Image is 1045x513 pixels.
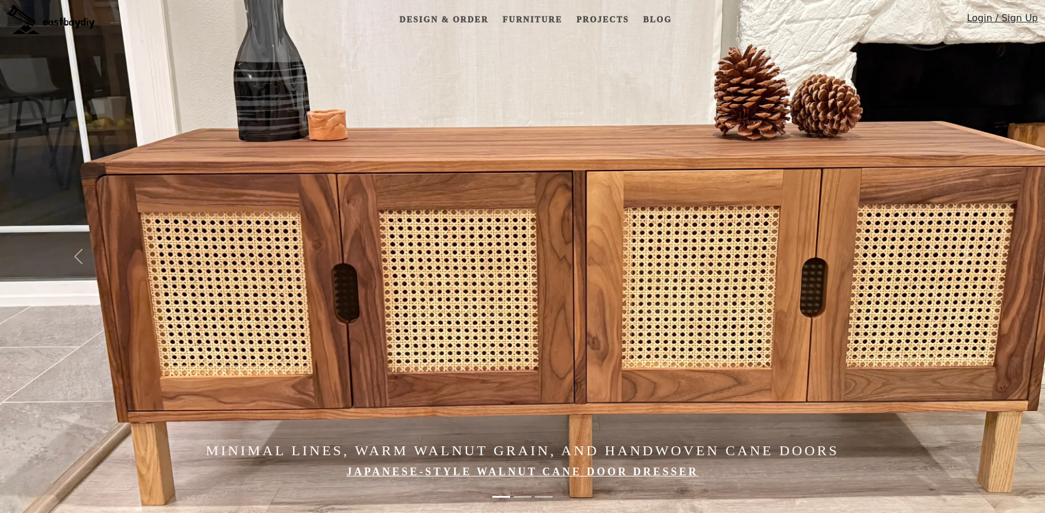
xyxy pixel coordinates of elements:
[514,490,531,504] button: Made in the Bay Area
[157,442,888,459] h4: Minimal Lines, Warm Walnut Grain, and Handwoven Cane Doors
[346,466,698,478] a: Japanese-style Walnut Cane Door Dresser
[492,490,510,504] button: Minimal Lines, Warm Walnut Grain, and Handwoven Cane Doors
[967,11,1038,31] a: Login / Sign Up
[535,490,553,504] button: Japanese-Style Limited Edition
[571,9,633,31] a: Projects
[7,5,95,34] img: eastbaydiy
[639,9,676,31] a: Blog
[395,9,493,31] a: Design & Order
[498,9,567,31] a: Furniture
